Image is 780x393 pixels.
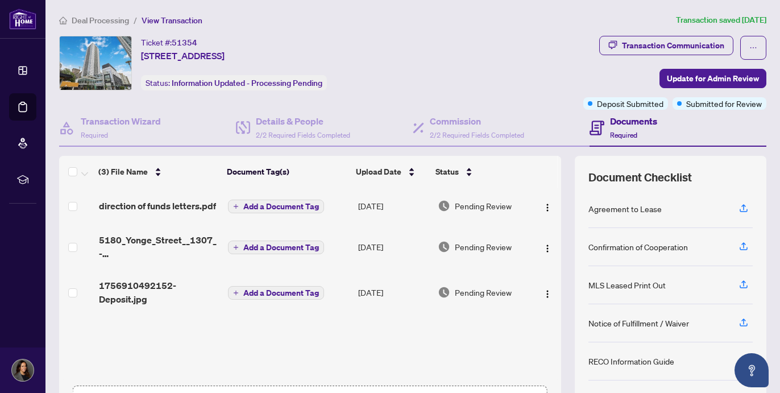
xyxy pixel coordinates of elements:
[430,114,524,128] h4: Commission
[99,199,216,213] span: direction of funds letters.pdf
[228,200,324,213] button: Add a Document Tag
[438,200,450,212] img: Document Status
[233,204,239,209] span: plus
[354,188,433,224] td: [DATE]
[228,286,324,300] button: Add a Document Tag
[243,243,319,251] span: Add a Document Tag
[676,14,766,27] article: Transaction saved [DATE]
[243,202,319,210] span: Add a Document Tag
[256,114,350,128] h4: Details & People
[667,69,759,88] span: Update for Admin Review
[243,289,319,297] span: Add a Document Tag
[141,75,327,90] div: Status:
[599,36,733,55] button: Transaction Communication
[543,244,552,253] img: Logo
[610,131,637,139] span: Required
[588,317,689,329] div: Notice of Fulfillment / Waiver
[438,241,450,253] img: Document Status
[538,238,557,256] button: Logo
[228,240,324,255] button: Add a Document Tag
[172,38,197,48] span: 51354
[351,156,430,188] th: Upload Date
[610,114,657,128] h4: Documents
[356,166,401,178] span: Upload Date
[455,200,512,212] span: Pending Review
[99,279,219,306] span: 1756910492152-Deposit.jpg
[622,36,724,55] div: Transaction Communication
[9,9,36,30] img: logo
[438,286,450,299] img: Document Status
[142,15,202,26] span: View Transaction
[233,245,239,250] span: plus
[735,353,769,387] button: Open asap
[538,197,557,215] button: Logo
[141,49,225,63] span: [STREET_ADDRESS]
[588,355,674,367] div: RECO Information Guide
[588,202,662,215] div: Agreement to Lease
[81,131,108,139] span: Required
[455,241,512,253] span: Pending Review
[354,224,433,270] td: [DATE]
[72,15,129,26] span: Deal Processing
[597,97,663,110] span: Deposit Submitted
[354,270,433,315] td: [DATE]
[94,156,222,188] th: (3) File Name
[59,16,67,24] span: home
[538,283,557,301] button: Logo
[430,131,524,139] span: 2/2 Required Fields Completed
[431,156,530,188] th: Status
[455,286,512,299] span: Pending Review
[141,36,197,49] div: Ticket #:
[81,114,161,128] h4: Transaction Wizard
[588,169,692,185] span: Document Checklist
[222,156,351,188] th: Document Tag(s)
[99,233,219,260] span: 5180_Yonge_Street__1307_-_Accepted_Offer_and_Lease_Agreement-.pdf
[749,44,757,52] span: ellipsis
[228,199,324,214] button: Add a Document Tag
[172,78,322,88] span: Information Updated - Processing Pending
[543,203,552,212] img: Logo
[228,286,324,300] button: Add a Document Tag
[134,14,137,27] li: /
[98,166,148,178] span: (3) File Name
[588,279,666,291] div: MLS Leased Print Out
[659,69,766,88] button: Update for Admin Review
[588,241,688,253] div: Confirmation of Cooperation
[256,131,350,139] span: 2/2 Required Fields Completed
[686,97,762,110] span: Submitted for Review
[228,241,324,254] button: Add a Document Tag
[435,166,459,178] span: Status
[12,359,34,381] img: Profile Icon
[233,290,239,296] span: plus
[543,289,552,299] img: Logo
[60,36,131,90] img: IMG-C12331569_1.jpg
